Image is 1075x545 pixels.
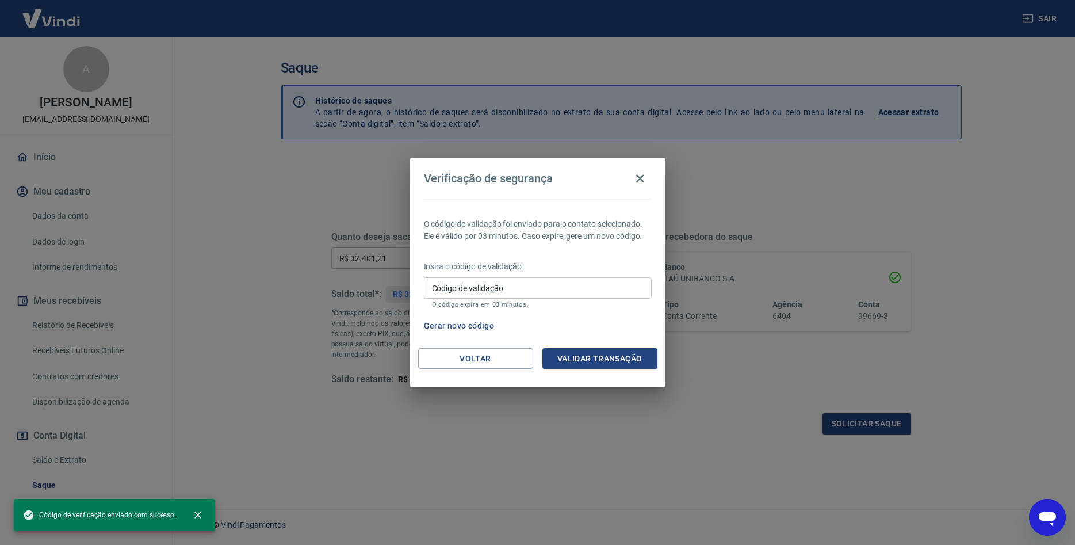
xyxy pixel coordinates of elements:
button: Voltar [418,348,533,369]
p: O código de validação foi enviado para o contato selecionado. Ele é válido por 03 minutos. Caso e... [424,218,652,242]
p: Insira o código de validação [424,261,652,273]
button: Validar transação [542,348,657,369]
p: O código expira em 03 minutos. [432,301,644,308]
iframe: Botão para abrir a janela de mensagens [1029,499,1066,536]
h4: Verificação de segurança [424,171,553,185]
span: Código de verificação enviado com sucesso. [23,509,176,521]
button: close [185,502,211,528]
button: Gerar novo código [419,315,499,337]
